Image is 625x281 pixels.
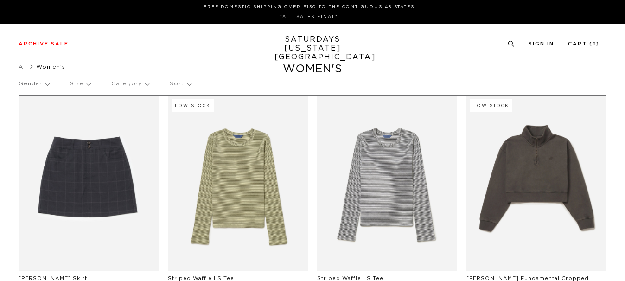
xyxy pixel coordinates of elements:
[593,42,596,46] small: 0
[22,13,596,20] p: *ALL SALES FINAL*
[470,99,512,112] div: Low Stock
[19,73,49,95] p: Gender
[172,99,214,112] div: Low Stock
[317,276,383,281] a: Striped Waffle LS Tee
[529,41,554,46] a: Sign In
[274,35,351,62] a: SATURDAYS[US_STATE][GEOGRAPHIC_DATA]
[36,64,65,70] span: Women's
[70,73,90,95] p: Size
[22,4,596,11] p: FREE DOMESTIC SHIPPING OVER $150 TO THE CONTIGUOUS 48 STATES
[170,73,191,95] p: Sort
[168,276,234,281] a: Striped Waffle LS Tee
[19,41,69,46] a: Archive Sale
[111,73,149,95] p: Category
[19,64,27,70] a: All
[568,41,599,46] a: Cart (0)
[19,276,87,281] a: [PERSON_NAME] Skirt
